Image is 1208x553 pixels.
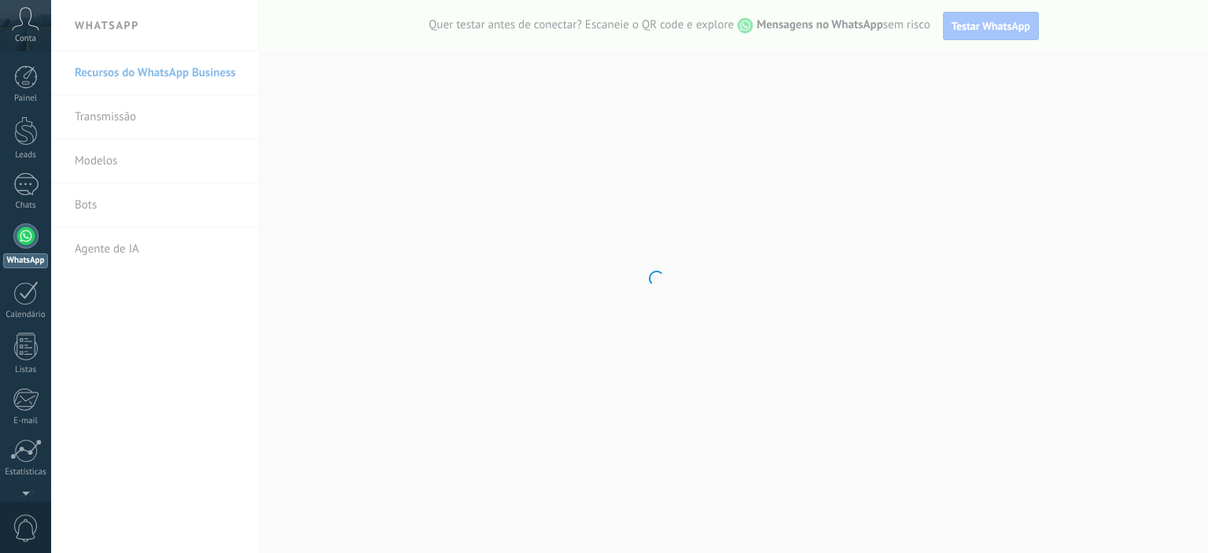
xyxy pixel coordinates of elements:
[3,467,49,477] div: Estatísticas
[3,201,49,211] div: Chats
[3,365,49,375] div: Listas
[3,310,49,320] div: Calendário
[3,150,49,160] div: Leads
[3,416,49,426] div: E-mail
[15,34,36,44] span: Conta
[3,94,49,104] div: Painel
[3,253,48,268] div: WhatsApp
